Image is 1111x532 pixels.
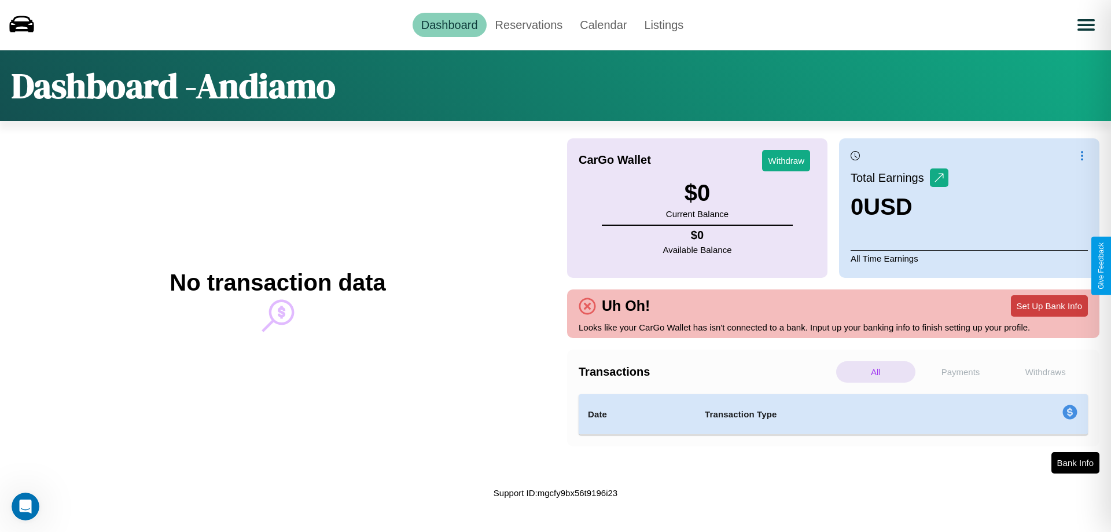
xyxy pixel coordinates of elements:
[579,320,1088,335] p: Looks like your CarGo Wallet has isn't connected to a bank. Input up your banking info to finish ...
[579,153,651,167] h4: CarGo Wallet
[571,13,635,37] a: Calendar
[12,493,39,520] iframe: Intercom live chat
[666,206,729,222] p: Current Balance
[851,250,1088,266] p: All Time Earnings
[12,62,336,109] h1: Dashboard - Andiamo
[1006,361,1085,383] p: Withdraws
[1070,9,1102,41] button: Open menu
[579,365,833,379] h4: Transactions
[596,298,656,314] h4: Uh Oh!
[705,408,967,421] h4: Transaction Type
[588,408,686,421] h4: Date
[494,485,617,501] p: Support ID: mgcfy9bx56t9196i23
[851,194,948,220] h3: 0 USD
[921,361,1000,383] p: Payments
[579,394,1088,435] table: simple table
[487,13,572,37] a: Reservations
[1011,295,1088,317] button: Set Up Bank Info
[836,361,915,383] p: All
[170,270,385,296] h2: No transaction data
[1051,452,1099,474] button: Bank Info
[413,13,487,37] a: Dashboard
[663,242,732,258] p: Available Balance
[762,150,810,171] button: Withdraw
[1097,243,1105,289] div: Give Feedback
[635,13,692,37] a: Listings
[666,180,729,206] h3: $ 0
[663,229,732,242] h4: $ 0
[851,167,930,188] p: Total Earnings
